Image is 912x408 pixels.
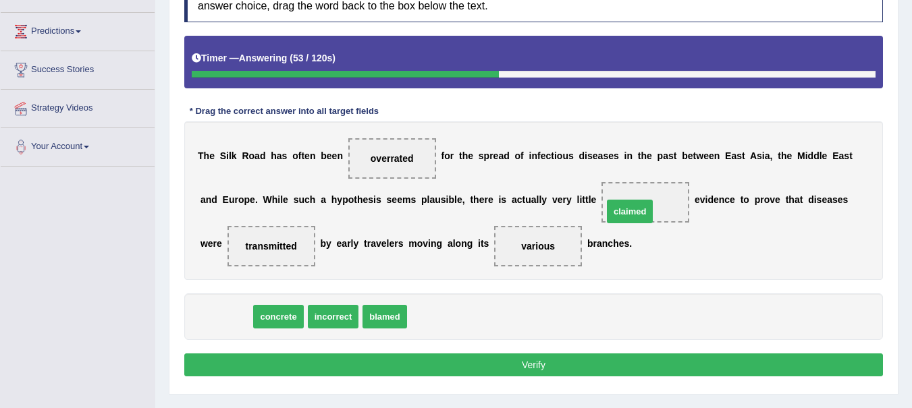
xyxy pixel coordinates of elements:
[453,238,456,249] b: l
[226,150,229,161] b: i
[462,150,468,161] b: h
[589,194,591,205] b: l
[421,194,427,205] b: p
[229,150,232,161] b: l
[614,150,619,161] b: s
[488,194,493,205] b: e
[293,53,332,63] b: 53 / 120s
[832,150,838,161] b: E
[770,194,775,205] b: v
[280,194,283,205] b: l
[724,194,730,205] b: c
[498,194,501,205] b: i
[762,150,765,161] b: i
[522,194,526,205] b: t
[320,238,326,249] b: b
[820,150,822,161] b: l
[468,150,473,161] b: e
[427,194,430,205] b: l
[327,150,332,161] b: e
[220,150,226,161] b: S
[551,150,554,161] b: t
[456,238,462,249] b: o
[808,150,814,161] b: d
[260,150,266,161] b: d
[310,194,316,205] b: h
[200,194,206,205] b: a
[608,150,614,161] b: e
[743,194,749,205] b: o
[410,194,416,205] b: s
[337,238,342,249] b: e
[613,238,619,249] b: h
[827,194,832,205] b: a
[541,194,547,205] b: y
[397,194,402,205] b: e
[332,150,338,161] b: e
[529,150,532,161] b: i
[760,194,763,205] b: r
[598,150,603,161] b: a
[357,194,363,205] b: h
[308,305,359,328] span: incorrect
[563,194,566,205] b: r
[788,194,795,205] b: h
[368,194,373,205] b: s
[494,226,582,266] span: Drop target
[204,150,210,161] b: h
[714,150,720,161] b: n
[227,226,315,266] span: Drop target
[1,128,155,162] a: Your Account
[775,194,780,205] b: e
[512,194,517,205] b: a
[489,150,493,161] b: r
[392,194,397,205] b: e
[450,150,454,161] b: r
[484,194,487,205] b: r
[198,150,204,161] b: T
[707,194,714,205] b: d
[525,194,531,205] b: u
[239,53,288,63] b: Answering
[562,150,568,161] b: u
[470,194,473,205] b: t
[587,150,593,161] b: s
[805,150,808,161] b: i
[235,194,238,205] b: r
[435,194,441,205] b: u
[778,150,781,161] b: t
[593,238,597,249] b: r
[764,194,770,205] b: o
[448,238,453,249] b: a
[348,194,354,205] b: o
[367,238,371,249] b: r
[446,194,449,205] b: i
[206,194,212,205] b: n
[253,305,303,328] span: concrete
[808,194,814,205] b: d
[641,150,647,161] b: h
[387,194,392,205] b: s
[389,238,394,249] b: e
[624,150,627,161] b: i
[601,182,689,223] span: Drop target
[501,194,506,205] b: s
[192,53,336,63] h5: Timer —
[457,194,462,205] b: e
[255,194,258,205] b: .
[353,238,358,249] b: y
[298,150,302,161] b: f
[431,238,437,249] b: n
[705,194,708,205] b: i
[342,194,348,205] b: p
[348,138,436,179] span: Drop target
[795,194,800,205] b: a
[263,194,272,205] b: W
[849,150,853,161] b: t
[376,194,381,205] b: s
[663,150,668,161] b: a
[757,150,762,161] b: s
[537,150,541,161] b: f
[531,150,537,161] b: n
[703,150,709,161] b: e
